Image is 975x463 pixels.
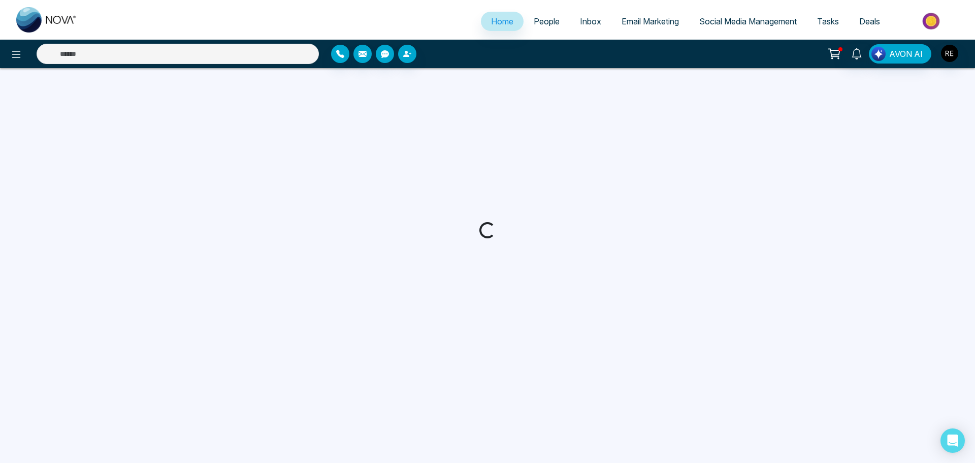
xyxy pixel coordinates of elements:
img: Market-place.gif [895,10,969,33]
img: Nova CRM Logo [16,7,77,33]
span: Email Marketing [622,16,679,26]
a: Home [481,12,524,31]
a: Inbox [570,12,611,31]
a: People [524,12,570,31]
a: Email Marketing [611,12,689,31]
span: People [534,16,560,26]
span: Tasks [817,16,839,26]
a: Deals [849,12,890,31]
a: Tasks [807,12,849,31]
span: Deals [859,16,880,26]
span: Home [491,16,513,26]
div: Open Intercom Messenger [940,428,965,453]
span: Social Media Management [699,16,797,26]
span: AVON AI [889,48,923,60]
button: AVON AI [869,44,931,64]
a: Social Media Management [689,12,807,31]
img: User Avatar [941,45,958,62]
span: Inbox [580,16,601,26]
img: Lead Flow [871,47,886,61]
